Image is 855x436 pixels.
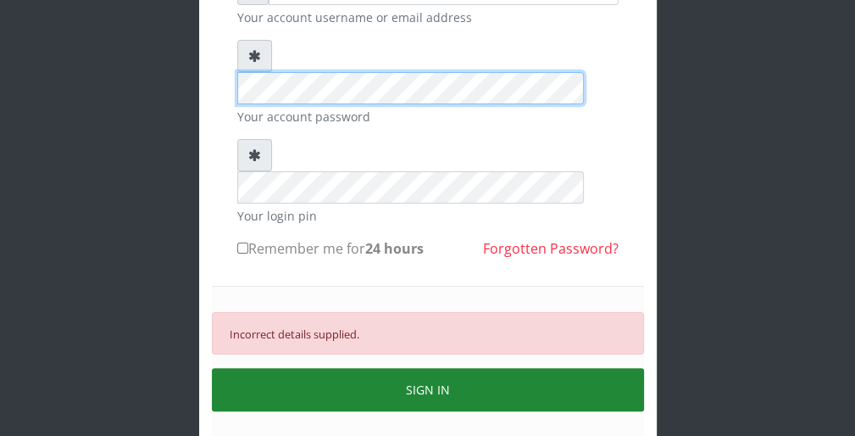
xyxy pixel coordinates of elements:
small: Your login pin [237,207,619,225]
button: SIGN IN [212,368,644,411]
b: 24 hours [365,239,424,258]
input: Remember me for24 hours [237,243,248,254]
small: Your account password [237,108,619,126]
small: Your account username or email address [237,8,619,26]
small: Incorrect details supplied. [230,327,359,342]
a: Forgotten Password? [483,239,619,258]
label: Remember me for [237,238,424,259]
